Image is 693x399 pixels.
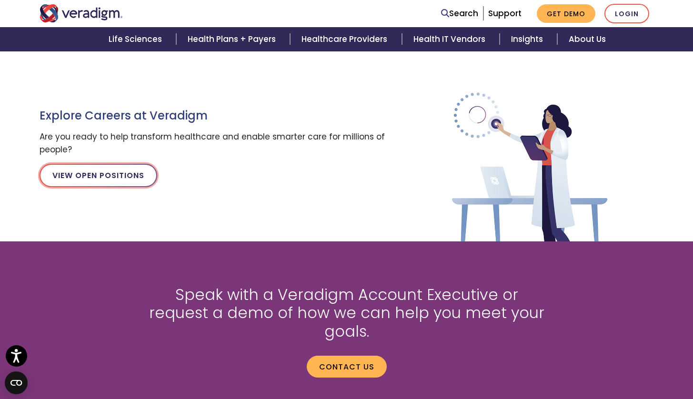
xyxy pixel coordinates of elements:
img: Veradigm logo [40,4,123,22]
a: Support [488,8,522,19]
a: Life Sciences [97,27,176,51]
p: Are you ready to help transform healthcare and enable smarter care for millions of people? [40,130,392,156]
a: Health Plans + Payers [176,27,290,51]
a: Get Demo [537,4,595,23]
button: Open CMP widget [5,371,28,394]
a: View Open Positions [40,164,157,187]
a: Healthcare Providers [290,27,402,51]
h3: Explore Careers at Veradigm [40,109,392,123]
h2: Speak with a Veradigm Account Executive or request a demo of how we can help you meet your goals. [144,286,549,340]
a: About Us [557,27,617,51]
a: Insights [500,27,557,51]
a: Search [441,7,478,20]
a: Health IT Vendors [402,27,500,51]
a: Contact us [307,356,387,378]
a: Login [604,4,649,23]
